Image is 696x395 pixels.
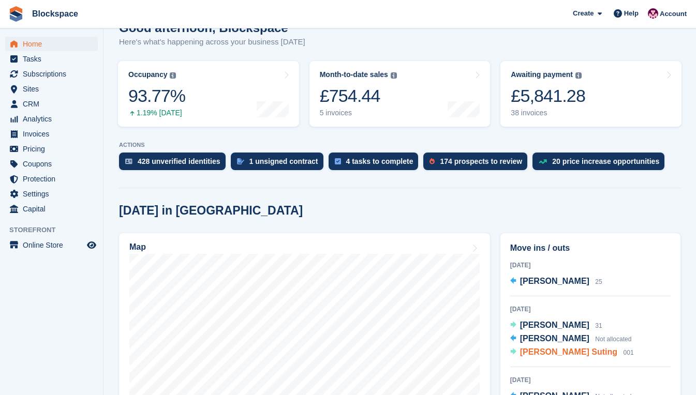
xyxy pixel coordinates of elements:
a: [PERSON_NAME] 31 [510,319,602,332]
a: 174 prospects to review [423,153,532,175]
span: Pricing [23,142,85,156]
span: Protection [23,172,85,186]
span: 001 [624,349,634,356]
span: Tasks [23,52,85,66]
span: Help [624,8,639,19]
a: Blockspace [28,5,82,22]
span: Account [660,9,687,19]
a: menu [5,172,98,186]
span: 25 [595,278,602,285]
p: Here's what's happening across your business [DATE] [119,36,305,48]
a: menu [5,187,98,201]
img: icon-info-grey-7440780725fd019a000dd9b08b2336e03edf1995a4989e88bcd33f0948082b44.svg [575,72,582,79]
div: [DATE] [510,375,671,385]
span: Coupons [23,157,85,171]
span: Storefront [9,225,103,235]
div: 93.77% [128,85,185,107]
a: [PERSON_NAME] Not allocated [510,332,632,346]
div: 1 unsigned contract [249,157,318,165]
span: [PERSON_NAME] [520,321,589,329]
a: Occupancy 93.77% 1.19% [DATE] [118,61,299,127]
img: Blockspace [648,8,658,19]
p: ACTIONS [119,142,680,148]
span: 31 [595,322,602,329]
a: menu [5,157,98,171]
span: [PERSON_NAME] Suting [520,347,617,356]
a: menu [5,142,98,156]
span: Home [23,37,85,51]
a: 4 tasks to complete [329,153,424,175]
div: £754.44 [320,85,397,107]
img: stora-icon-8386f47178a22dfd0bd8f6a31ec36ba5ce8667c1dd55bd0f319d3a0aa187defe.svg [8,6,24,22]
img: contract_signature_icon-13c848040528278c33f63329250d36e43548de30e8caae1d1a13099fd9432cc5.svg [237,158,244,164]
div: £5,841.28 [511,85,585,107]
a: Awaiting payment £5,841.28 38 invoices [500,61,682,127]
div: 38 invoices [511,109,585,117]
span: Settings [23,187,85,201]
span: Not allocated [595,336,631,343]
img: verify_identity-adf6edd0f0f0b5bbfe63781bf79b02c33cf7c696d77639b501bdc392416b5a36.svg [125,158,132,164]
div: 174 prospects to review [440,157,522,165]
div: 1.19% [DATE] [128,109,185,117]
a: 20 price increase opportunities [532,153,670,175]
a: [PERSON_NAME] Suting 001 [510,346,634,359]
span: [PERSON_NAME] [520,334,589,343]
a: menu [5,82,98,96]
a: menu [5,97,98,111]
h2: [DATE] in [GEOGRAPHIC_DATA] [119,204,303,218]
a: menu [5,37,98,51]
span: CRM [23,97,85,111]
div: Awaiting payment [511,70,573,79]
div: Occupancy [128,70,167,79]
span: Online Store [23,238,85,252]
span: Capital [23,202,85,216]
div: 4 tasks to complete [346,157,413,165]
a: [PERSON_NAME] 25 [510,275,602,288]
a: menu [5,127,98,141]
span: [PERSON_NAME] [520,277,589,285]
a: 1 unsigned contract [231,153,329,175]
a: menu [5,67,98,81]
a: Month-to-date sales £754.44 5 invoices [309,61,491,127]
span: Sites [23,82,85,96]
div: 5 invoices [320,109,397,117]
a: menu [5,112,98,126]
h2: Move ins / outs [510,242,671,254]
span: Analytics [23,112,85,126]
a: Preview store [85,239,98,251]
span: Invoices [23,127,85,141]
div: Month-to-date sales [320,70,388,79]
span: Subscriptions [23,67,85,81]
a: menu [5,238,98,252]
a: 428 unverified identities [119,153,231,175]
div: 428 unverified identities [138,157,220,165]
a: menu [5,202,98,216]
img: prospect-51fa495bee0391a8d652442698ab0144808aea92771e9ea1ae160a38d050c398.svg [430,158,435,164]
img: icon-info-grey-7440780725fd019a000dd9b08b2336e03edf1995a4989e88bcd33f0948082b44.svg [391,72,397,79]
h2: Map [129,242,146,252]
div: [DATE] [510,305,671,314]
a: menu [5,52,98,66]
img: price_increase_opportunities-93ffe204e8149a01c8c9dc8f82e8f89637d9d84a8eef4429ea346261dce0b2c0.svg [539,159,547,164]
div: [DATE] [510,261,671,270]
img: icon-info-grey-7440780725fd019a000dd9b08b2336e03edf1995a4989e88bcd33f0948082b44.svg [170,72,176,79]
div: 20 price increase opportunities [552,157,659,165]
img: task-75834270c22a3079a89374b754ae025e5fb1db73e45f91037f5363f120a921f8.svg [335,158,341,164]
span: Create [573,8,594,19]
